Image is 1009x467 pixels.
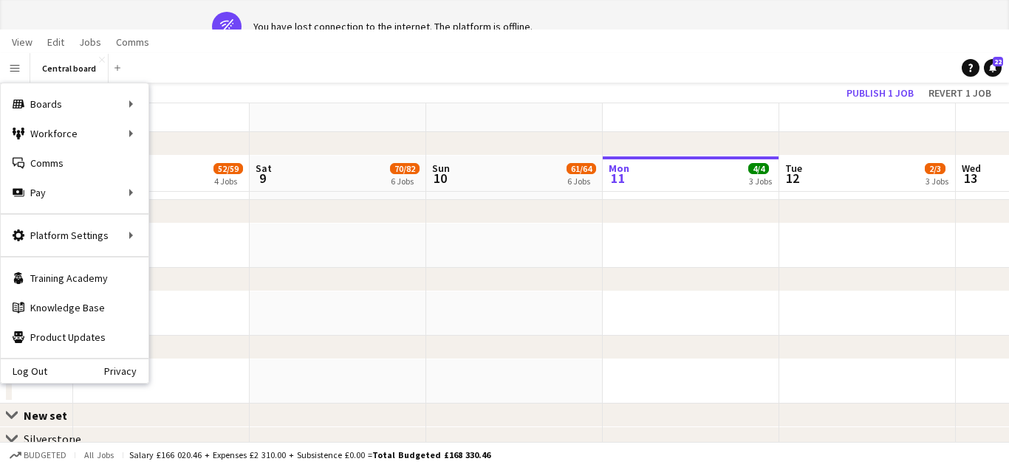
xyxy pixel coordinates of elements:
span: 61/64 [567,163,596,174]
span: 12 [783,170,802,187]
div: Salary £166 020.46 + Expenses £2 310.00 + Subsistence £0.00 = [129,449,490,460]
a: Training Academy [1,263,148,293]
span: 11 [606,170,629,187]
span: Total Budgeted £168 330.46 [372,449,490,460]
button: Budgeted [7,447,69,463]
button: Central board [30,54,109,83]
button: Revert 1 job [923,83,997,103]
span: Comms [116,35,149,49]
div: New set [24,408,79,423]
span: 2/3 [925,163,945,174]
a: 22 [984,59,1002,77]
div: Platform Settings [1,221,148,250]
span: All jobs [81,449,117,460]
a: Product Updates [1,322,148,352]
div: Workforce [1,119,148,148]
span: 9 [253,170,272,187]
a: Edit [41,32,70,52]
div: 4 Jobs [214,176,242,187]
span: Wed [962,162,981,175]
div: Silverstone [24,432,81,446]
span: 52/59 [213,163,243,174]
span: Sun [432,162,450,175]
div: 3 Jobs [926,176,948,187]
span: Edit [47,35,64,49]
span: Sat [256,162,272,175]
span: Jobs [79,35,101,49]
div: Pay [1,178,148,207]
a: Comms [110,32,155,52]
div: You have lost connection to the internet. The platform is offline. [253,20,533,33]
span: 10 [430,170,450,187]
button: Publish 1 job [841,83,920,103]
span: View [12,35,33,49]
a: Knowledge Base [1,293,148,322]
a: Comms [1,148,148,178]
span: Mon [609,162,629,175]
div: 3 Jobs [749,176,772,187]
a: Log Out [1,365,47,377]
div: 6 Jobs [391,176,419,187]
span: 13 [960,170,981,187]
span: 70/82 [390,163,420,174]
a: Jobs [73,32,107,52]
span: 22 [993,57,1003,66]
div: 6 Jobs [567,176,595,187]
a: View [6,32,38,52]
a: Privacy [104,365,148,377]
span: Budgeted [24,450,66,460]
span: 4/4 [748,163,769,174]
span: Tue [785,162,802,175]
div: Boards [1,89,148,119]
